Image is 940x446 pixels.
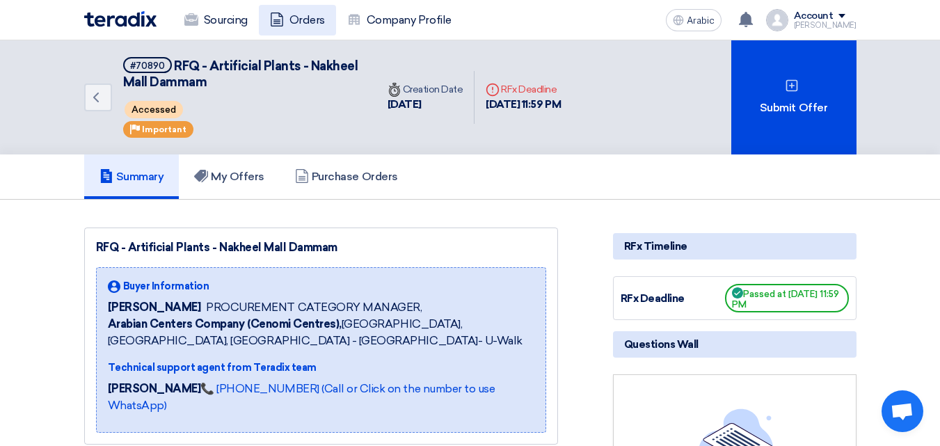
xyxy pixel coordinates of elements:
font: PROCUREMENT CATEGORY MANAGER, [206,301,422,314]
font: Account [794,10,834,22]
font: [PERSON_NAME] [108,382,201,395]
a: Open chat [882,390,923,432]
font: My Offers [211,170,264,183]
font: Passed at [DATE] 11:59 PM [732,289,839,310]
font: RFQ - Artificial Plants - Nakheel Mall Dammam [123,58,358,90]
font: RFx Deadline [501,83,557,95]
a: Summary [84,154,180,199]
button: Arabic [666,9,722,31]
font: Accessed [132,105,176,116]
img: Teradix logo [84,11,157,27]
a: Sourcing [173,5,259,35]
font: Sourcing [204,13,248,26]
font: Company Profile [367,13,452,26]
img: profile_test.png [766,9,788,31]
font: Important [142,125,186,134]
font: Creation Date [403,83,463,95]
a: Orders [259,5,336,35]
font: Arabic [687,15,715,26]
font: #70890 [130,61,165,71]
a: 📞 [PHONE_NUMBER] (Call or Click on the number to use WhatsApp) [108,382,495,412]
font: Purchase Orders [312,170,398,183]
font: Summary [116,170,164,183]
a: Purchase Orders [280,154,413,199]
font: [DATE] [388,98,422,111]
font: Arabian Centers Company (Cenomi Centres), [108,317,342,330]
font: RFQ - Artificial Plants - Nakheel Mall Dammam [96,241,337,254]
font: [PERSON_NAME] [108,301,201,314]
font: Technical support agent from Teradix team [108,362,317,374]
font: Orders [289,13,325,26]
font: Buyer Information [123,280,209,292]
font: [DATE] 11:59 PM [486,98,561,111]
font: [PERSON_NAME] [794,21,857,30]
font: Questions Wall [624,338,699,351]
font: Submit Offer [760,101,827,114]
h5: RFQ - Artificial Plants - Nakheel Mall Dammam [123,57,360,91]
font: RFx Deadline [621,292,685,305]
a: My Offers [179,154,280,199]
font: RFx Timeline [624,240,687,253]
